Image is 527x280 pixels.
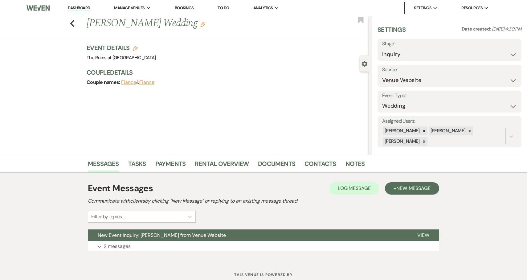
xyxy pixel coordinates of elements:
[462,26,492,32] span: Date created:
[114,5,145,11] span: Manage Venues
[98,232,226,238] span: New Event Inquiry: [PERSON_NAME] from Venue Website
[200,22,205,27] button: Edit
[382,65,517,74] label: Source:
[304,159,336,172] a: Contacts
[87,43,156,52] h3: Event Details
[382,117,517,126] label: Assigned Users:
[88,182,153,195] h1: Event Messages
[378,25,406,39] h3: Settings
[329,182,379,195] button: Log Message
[88,159,119,172] a: Messages
[383,137,421,146] div: [PERSON_NAME]
[87,79,121,85] span: Couple names:
[155,159,186,172] a: Payments
[91,213,124,220] div: Filter by topics...
[383,126,421,135] div: [PERSON_NAME]
[385,182,439,195] button: +New Message
[88,229,407,241] button: New Event Inquiry: [PERSON_NAME] from Venue Website
[345,159,365,172] a: Notes
[87,55,156,61] span: The Ruins at [GEOGRAPHIC_DATA]
[87,16,310,31] h1: [PERSON_NAME] Wedding
[139,80,154,85] button: Fiance
[88,197,439,205] h2: Communicate with clients by clicking "New Message" or replying to an existing message thread.
[195,159,249,172] a: Rental Overview
[429,126,467,135] div: [PERSON_NAME]
[104,242,131,250] p: 2 messages
[382,39,517,48] label: Stage:
[414,5,431,11] span: Settings
[121,80,136,85] button: Fiance
[27,2,50,14] img: Weven Logo
[407,229,439,241] button: View
[128,159,146,172] a: Tasks
[492,26,521,32] span: [DATE] 4:30 PM
[218,5,229,10] a: To Do
[338,185,371,191] span: Log Message
[382,91,517,100] label: Event Type:
[88,241,439,252] button: 2 messages
[121,79,154,85] span: &
[461,5,483,11] span: Resources
[253,5,273,11] span: Analytics
[68,5,90,11] a: Dashboard
[258,159,295,172] a: Documents
[396,185,431,191] span: New Message
[175,5,194,10] a: Bookings
[417,232,429,238] span: View
[362,60,367,66] button: Close lead details
[87,68,363,77] h3: Couple Details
